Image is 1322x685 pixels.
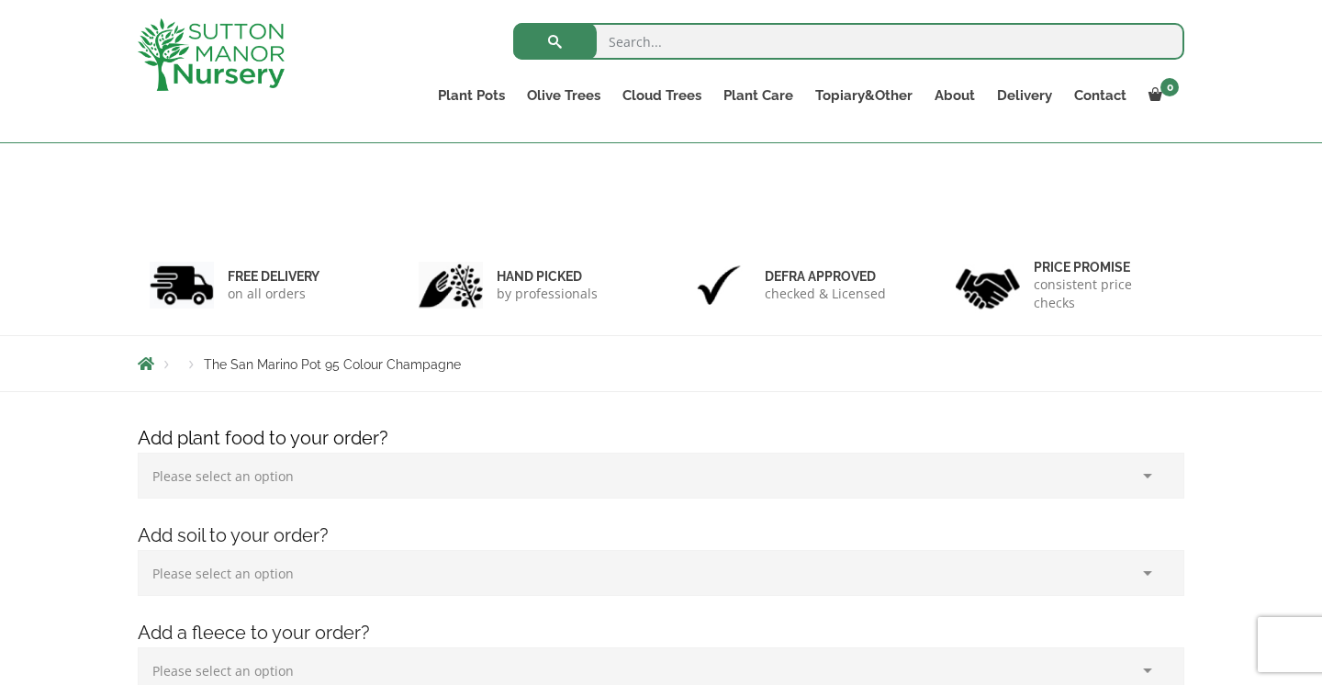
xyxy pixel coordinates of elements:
a: Olive Trees [516,83,611,108]
h6: Defra approved [765,268,886,285]
p: on all orders [228,285,319,303]
a: Topiary&Other [804,83,924,108]
p: by professionals [497,285,598,303]
h6: hand picked [497,268,598,285]
a: Cloud Trees [611,83,712,108]
span: The San Marino Pot 95 Colour Champagne [204,357,461,372]
img: 1.jpg [150,262,214,309]
h4: Add soil to your order? [124,522,1198,550]
p: checked & Licensed [765,285,886,303]
h4: Add plant food to your order? [124,424,1198,453]
h4: Add a fleece to your order? [124,619,1198,647]
input: Search... [513,23,1184,60]
a: Plant Pots [427,83,516,108]
a: Contact [1063,83,1137,108]
img: 2.jpg [419,262,483,309]
a: Delivery [986,83,1063,108]
h6: Price promise [1034,259,1173,275]
h6: FREE DELIVERY [228,268,319,285]
a: About [924,83,986,108]
a: Plant Care [712,83,804,108]
a: 0 [1137,83,1184,108]
p: consistent price checks [1034,275,1173,312]
img: logo [138,18,285,91]
img: 3.jpg [687,262,751,309]
nav: Breadcrumbs [138,356,1184,371]
span: 0 [1160,78,1179,96]
img: 4.jpg [956,257,1020,313]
